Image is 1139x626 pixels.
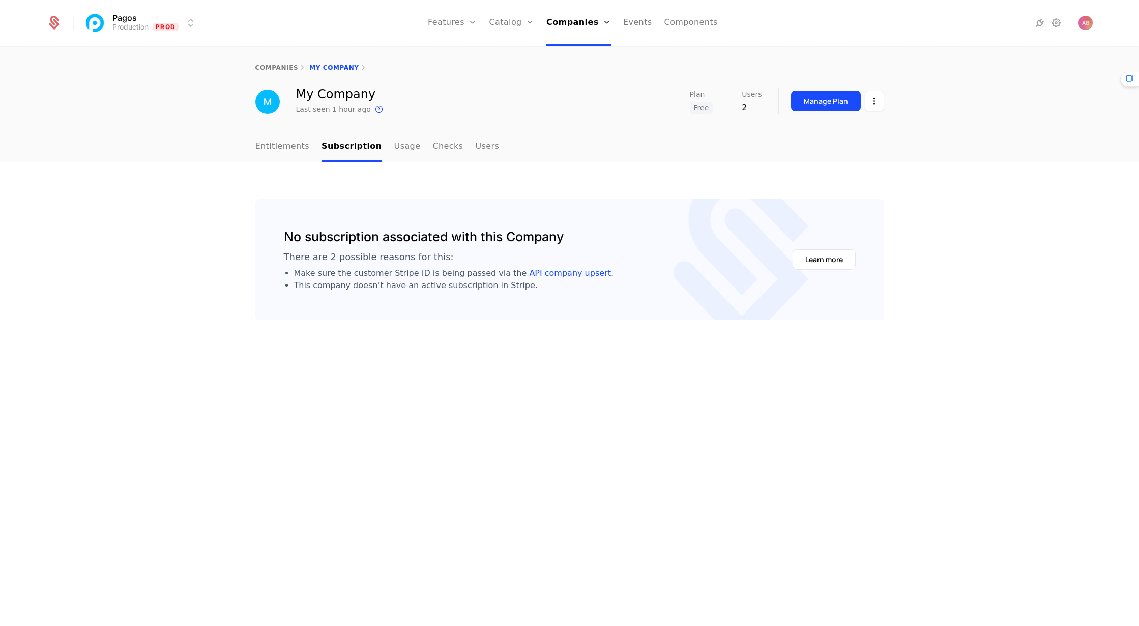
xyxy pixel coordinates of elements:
[86,12,197,34] button: Select environment
[284,227,564,247] div: No subscription associated with this Company
[255,90,280,114] img: My Company
[255,132,310,162] a: Entitlements
[112,22,149,32] div: Production
[322,132,382,162] a: Subscription
[112,14,137,22] span: Pagos
[284,251,454,263] div: There are 2 possible reasons for this:
[690,91,705,98] span: Plan
[83,11,107,35] img: Pagos
[865,91,884,111] button: Select action
[1034,17,1046,29] a: Integrations
[1050,17,1062,29] a: Settings
[296,88,385,100] div: My Company
[394,132,421,162] a: Usage
[793,249,856,270] button: Learn more
[294,279,614,292] li: This company doesn’t have an active subscription in Stripe.
[690,102,713,114] span: Free
[742,91,762,98] span: Users
[1078,16,1093,30] img: Andy Barker
[432,132,463,162] a: Checks
[742,102,762,114] div: 2
[255,132,884,162] nav: Main
[296,104,371,115] div: Last seen 1 hour ago
[791,91,861,111] button: Manage Plan
[529,268,611,278] a: API company upsert
[1078,16,1093,30] button: Open user button
[475,132,499,162] a: Users
[804,96,848,106] div: Manage Plan
[294,267,614,279] li: Make sure the customer Stripe ID is being passed via the .
[255,132,500,162] ul: Choose Sub Page
[255,64,299,71] a: companies
[153,23,179,31] span: Prod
